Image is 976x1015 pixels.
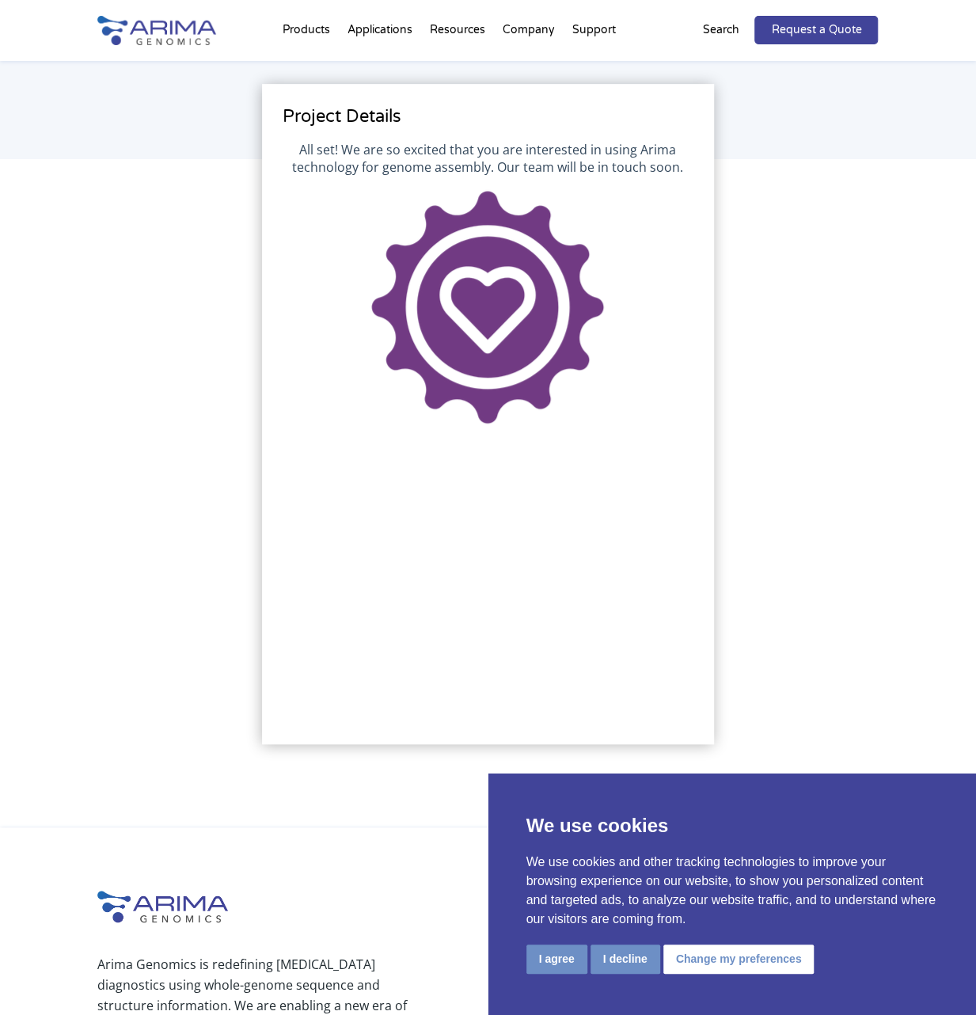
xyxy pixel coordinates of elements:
[526,945,587,974] button: I agree
[702,20,739,40] p: Search
[663,945,815,974] button: Change my preferences
[591,945,660,974] button: I decline
[526,853,939,929] p: We use cookies and other tracking technologies to improve your browsing experience on our website...
[97,891,227,922] img: Arima-Genomics-logo
[282,141,693,724] iframe: Form 1
[526,812,939,840] p: We use cookies
[754,16,878,44] a: Request a Quote
[282,106,401,127] span: Project Details
[97,16,216,45] img: Arima-Genomics-logo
